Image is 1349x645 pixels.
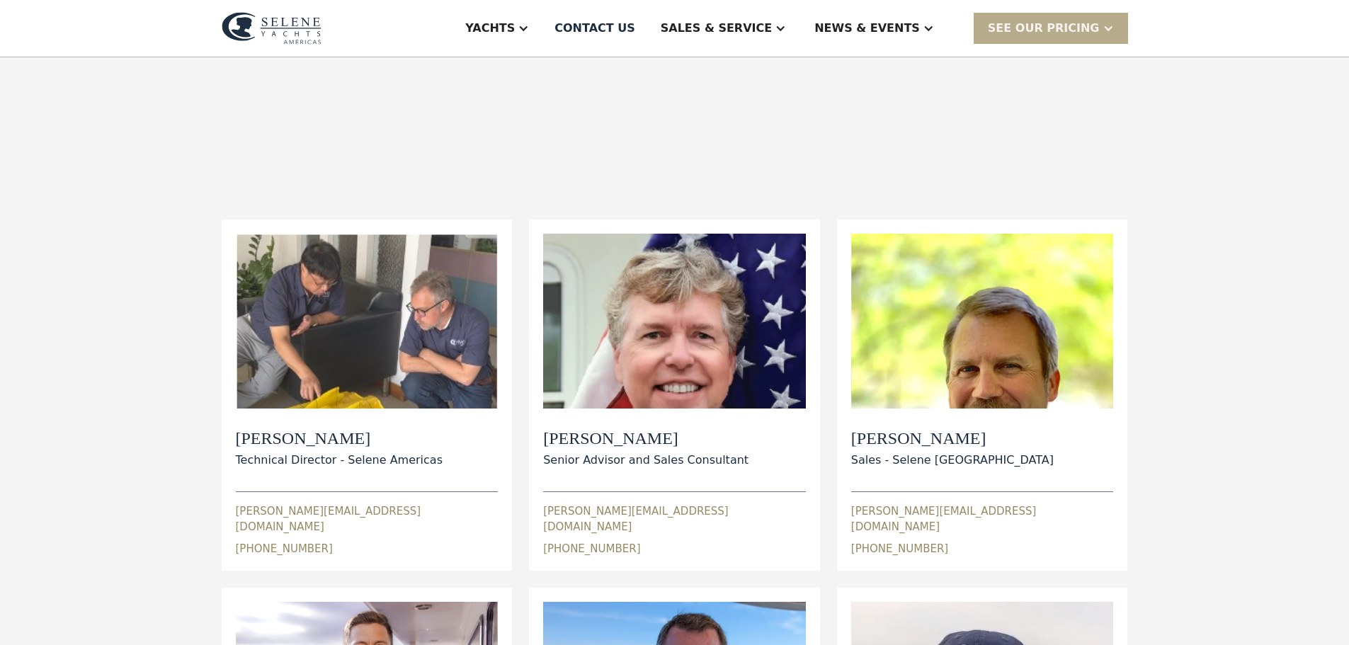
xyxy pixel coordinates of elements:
div: [PHONE_NUMBER] [543,541,640,557]
img: logo [222,12,321,45]
div: SEE Our Pricing [974,13,1128,43]
h2: [PERSON_NAME] [543,428,749,449]
div: [PERSON_NAME]Senior Advisor and Sales Consultant[PERSON_NAME][EMAIL_ADDRESS][DOMAIN_NAME][PHONE_N... [543,234,806,556]
div: [PERSON_NAME][EMAIL_ADDRESS][DOMAIN_NAME] [851,503,1114,535]
div: Sales - Selene [GEOGRAPHIC_DATA] [851,452,1054,469]
div: Senior Advisor and Sales Consultant [543,452,749,469]
h2: [PERSON_NAME] [851,428,1054,449]
div: News & EVENTS [814,20,920,37]
div: [PERSON_NAME][EMAIL_ADDRESS][DOMAIN_NAME] [543,503,806,535]
div: Sales & Service [661,20,772,37]
div: [PERSON_NAME]Sales - Selene [GEOGRAPHIC_DATA][PERSON_NAME][EMAIL_ADDRESS][DOMAIN_NAME][PHONE_NUMBER] [851,234,1114,556]
div: [PERSON_NAME][EMAIL_ADDRESS][DOMAIN_NAME] [236,503,499,535]
div: [PHONE_NUMBER] [236,541,333,557]
h2: [PERSON_NAME] [236,428,443,449]
div: [PERSON_NAME]Technical Director - Selene Americas[PERSON_NAME][EMAIL_ADDRESS][DOMAIN_NAME][PHONE_... [236,234,499,556]
div: [PHONE_NUMBER] [851,541,948,557]
div: SEE Our Pricing [988,20,1100,37]
div: Technical Director - Selene Americas [236,452,443,469]
div: Yachts [465,20,515,37]
div: Contact US [554,20,635,37]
